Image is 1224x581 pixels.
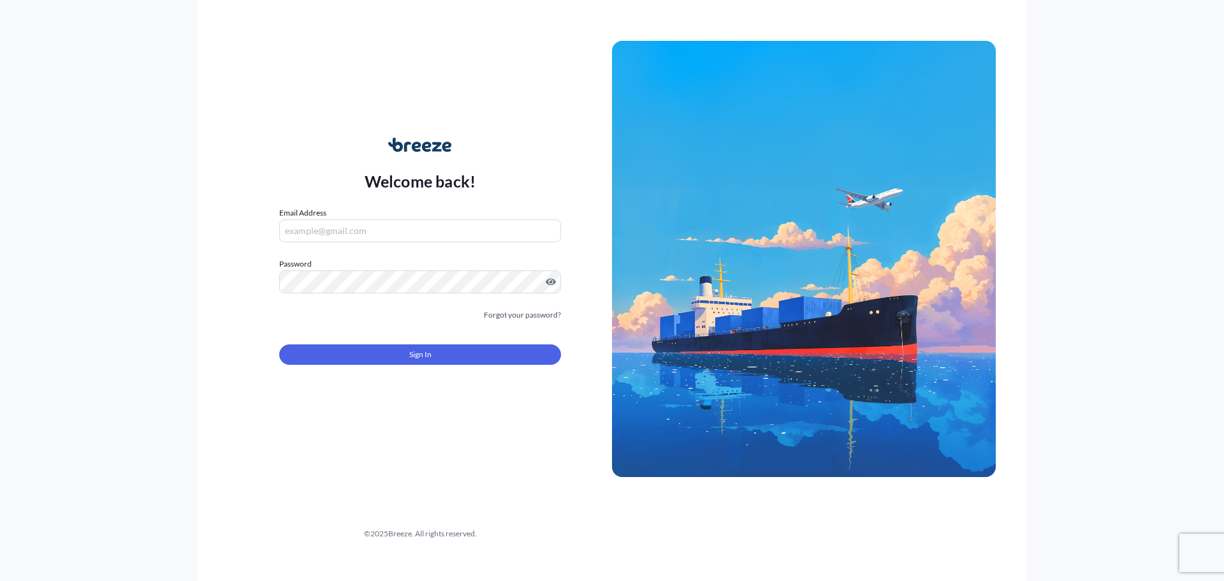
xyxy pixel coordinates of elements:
label: Email Address [279,207,326,219]
span: Sign In [409,348,432,361]
p: Welcome back! [365,171,476,191]
a: Forgot your password? [484,309,561,321]
input: example@gmail.com [279,219,561,242]
button: Show password [546,277,556,287]
label: Password [279,258,561,270]
img: Ship illustration [612,41,996,477]
div: © 2025 Breeze. All rights reserved. [228,527,612,540]
button: Sign In [279,344,561,365]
